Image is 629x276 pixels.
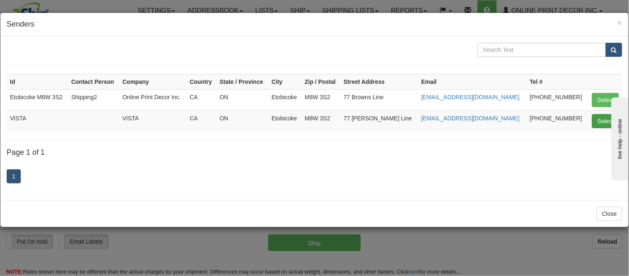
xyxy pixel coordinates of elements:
td: [PHONE_NUMBER] [527,89,588,110]
td: M8W 3S2 [301,110,340,132]
th: Company [119,74,186,89]
h4: Page 1 of 1 [7,149,622,157]
button: Close [617,18,622,27]
td: 77 Browns Line [340,89,418,110]
td: CA [187,89,216,110]
button: Select [592,93,619,107]
td: Etobicoke M8W 3S2 [7,89,68,110]
td: Online Print Decor Inc. [119,89,186,110]
th: State / Province [216,74,268,89]
td: Etobicoke [268,89,301,110]
td: VISTA [119,110,186,132]
td: VISTA [7,110,68,132]
th: Tel # [527,74,588,89]
td: ON [216,89,268,110]
a: 1 [7,169,21,183]
td: M8W 3S2 [301,89,340,110]
th: Country [187,74,216,89]
button: Select [592,114,619,128]
iframe: chat widget [610,95,628,180]
th: City [268,74,301,89]
th: Email [418,74,527,89]
td: Etobicoke [268,110,301,132]
a: [EMAIL_ADDRESS][DOMAIN_NAME] [421,115,520,122]
span: × [617,18,622,27]
button: Close [597,207,622,221]
div: live help - online [6,7,77,13]
td: [PHONE_NUMBER] [527,110,588,132]
td: 77 [PERSON_NAME] Line [340,110,418,132]
input: Search Text [478,43,606,57]
td: CA [187,110,216,132]
td: ON [216,110,268,132]
th: Contact Person [68,74,119,89]
th: Zip / Postal [301,74,340,89]
h4: Senders [7,19,622,30]
th: Street Address [340,74,418,89]
th: Id [7,74,68,89]
td: Shipping2 [68,89,119,110]
a: [EMAIL_ADDRESS][DOMAIN_NAME] [421,94,520,100]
